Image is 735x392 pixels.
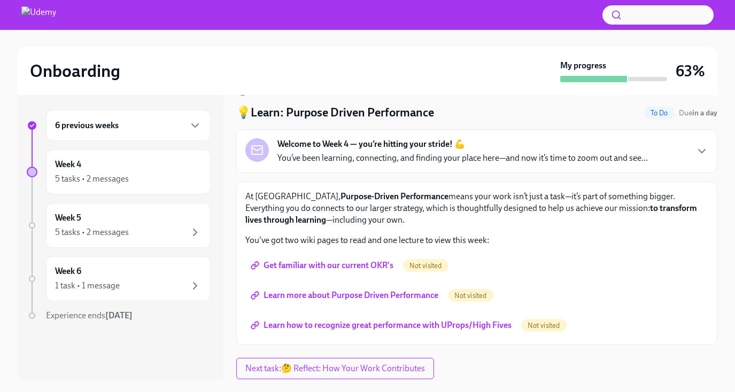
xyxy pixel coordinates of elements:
[55,173,129,185] div: 5 tasks • 2 messages
[21,6,56,23] img: Udemy
[277,152,648,164] p: You’ve been learning, connecting, and finding your place here—and now it’s time to zoom out and s...
[27,256,211,301] a: Week 61 task • 1 message
[341,191,448,201] strong: Purpose-Driven Performance
[448,292,493,300] span: Not visited
[55,265,81,277] h6: Week 6
[245,191,708,226] p: At [GEOGRAPHIC_DATA], means your work isn’t just a task—it’s part of something bigger. Everything...
[644,109,675,117] span: To Do
[46,310,133,320] span: Experience ends
[245,234,708,246] p: You've got two wiki pages to read and one lecture to view this week:
[253,260,393,271] span: Get familiar with our current OKR's
[253,290,438,301] span: Learn more about Purpose Driven Performance
[105,310,133,320] strong: [DATE]
[403,262,448,270] span: Not visited
[679,108,717,117] span: Due
[679,108,717,118] span: August 24th, 2025 10:00
[277,138,465,150] strong: Welcome to Week 4 — you’re hitting your stride! 💪
[55,159,81,170] h6: Week 4
[560,60,606,72] strong: My progress
[55,280,120,292] div: 1 task • 1 message
[27,150,211,194] a: Week 45 tasks • 2 messages
[236,358,434,379] button: Next task:🤔 Reflect: How Your Work Contributes
[245,285,446,306] a: Learn more about Purpose Driven Performance
[245,363,425,374] span: Next task : 🤔 Reflect: How Your Work Contributes
[245,315,519,336] a: Learn how to recognize great performance with UProps/High Fives
[236,105,434,121] h4: 💡Learn: Purpose Driven Performance
[46,110,211,141] div: 6 previous weeks
[30,60,120,82] h2: Onboarding
[55,120,119,131] h6: 6 previous weeks
[521,322,567,330] span: Not visited
[692,108,717,117] strong: in a day
[245,255,401,276] a: Get familiar with our current OKR's
[676,61,705,81] h3: 63%
[55,226,129,238] div: 5 tasks • 2 messages
[253,320,512,331] span: Learn how to recognize great performance with UProps/High Fives
[55,212,81,224] h6: Week 5
[27,203,211,248] a: Week 55 tasks • 2 messages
